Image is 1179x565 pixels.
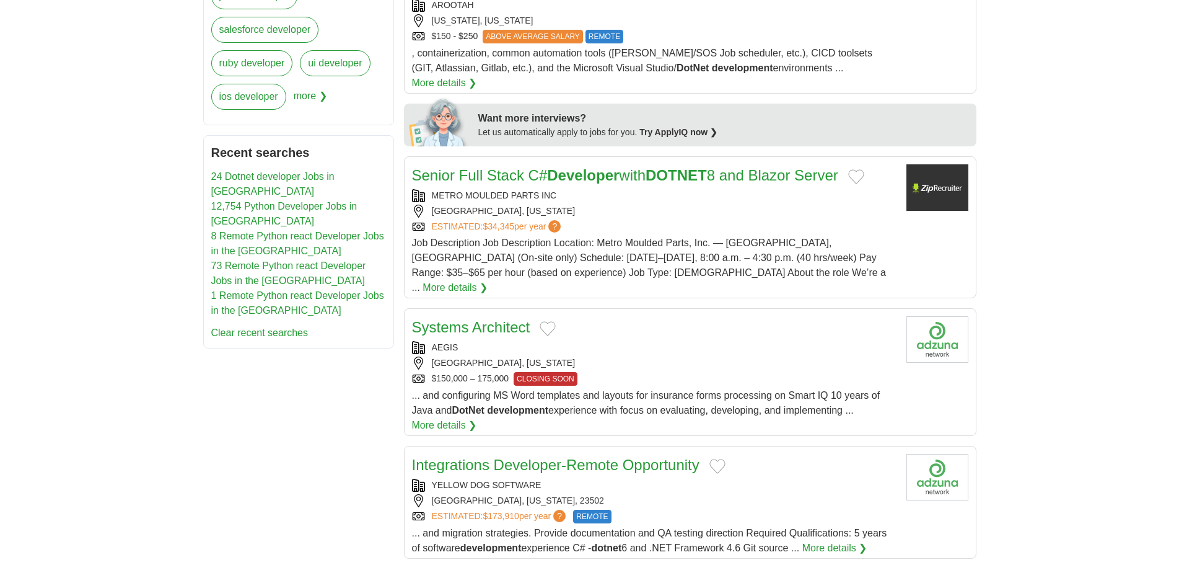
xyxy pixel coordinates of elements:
[211,231,384,256] a: 8 Remote Python react Developer Jobs in the [GEOGRAPHIC_DATA]
[709,459,725,474] button: Add to favorite jobs
[412,341,896,354] div: AEGIS
[412,528,887,553] span: ... and migration strategies. Provide documentation and QA testing direction Required Qualificati...
[211,171,335,197] a: 24 Dotnet developer Jobs in [GEOGRAPHIC_DATA]
[300,50,370,76] a: ui developer
[585,30,623,43] span: REMOTE
[211,84,286,110] a: ios developer
[412,372,896,386] div: $150,000 – 175,000
[553,510,566,522] span: ?
[460,543,522,553] strong: development
[591,543,621,553] strong: dotnet
[514,372,577,386] span: CLOSING SOON
[412,319,530,336] a: Systems Architect
[412,357,896,370] div: [GEOGRAPHIC_DATA], [US_STATE]
[712,63,773,73] strong: development
[547,167,619,184] strong: Developer
[211,17,319,43] a: salesforce developer
[487,405,548,416] strong: development
[906,454,968,500] img: Company logo
[412,167,838,184] a: Senior Full Stack C#DeveloperwithDOTNET8 and Blazor Server
[677,63,709,73] strong: DotNet
[412,238,886,293] span: Job Description Job Description Location: Metro Moulded Parts, Inc. — [GEOGRAPHIC_DATA], [GEOGRAP...
[294,84,327,117] span: more ❯
[483,221,514,231] span: $34,345
[483,30,583,43] span: ABOVE AVERAGE SALARY
[548,220,561,233] span: ?
[478,111,969,126] div: Want more interviews?
[452,405,484,416] strong: DotNet
[432,510,569,523] a: ESTIMATED:$173,910per year?
[412,390,880,416] span: ... and configuring MS Word templates and layouts for insurance forms processing on Smart IQ 10 y...
[573,510,611,523] span: REMOTE
[412,30,896,43] div: $150 - $250
[412,494,896,507] div: [GEOGRAPHIC_DATA], [US_STATE], 23502
[412,418,477,433] a: More details ❯
[211,50,293,76] a: ruby developer
[211,201,357,226] a: 12,754 Python Developer Jobs in [GEOGRAPHIC_DATA]
[211,290,384,316] a: 1 Remote Python react Developer Jobs in the [GEOGRAPHIC_DATA]
[211,327,309,338] a: Clear recent searches
[412,205,896,218] div: [GEOGRAPHIC_DATA], [US_STATE]
[432,220,564,233] a: ESTIMATED:$34,345per year?
[211,260,366,286] a: 73 Remote Python react Developer Jobs in the [GEOGRAPHIC_DATA]
[409,97,469,146] img: apply-iq-scientist.png
[412,76,477,91] a: More details ❯
[848,169,864,184] button: Add to favorite jobs
[646,167,707,184] strong: DOTNET
[412,14,896,27] div: [US_STATE], [US_STATE]
[211,143,386,162] h2: Recent searches
[540,321,556,336] button: Add to favorite jobs
[906,164,968,211] img: Company logo
[483,511,519,521] span: $173,910
[412,456,699,473] a: Integrations Developer-Remote Opportunity
[412,479,896,492] div: YELLOW DOG SOFTWARE
[639,127,717,137] a: Try ApplyIQ now ❯
[412,189,896,202] div: METRO MOULDED PARTS INC
[478,126,969,139] div: Let us automatically apply to jobs for you.
[423,280,488,295] a: More details ❯
[906,316,968,363] img: Aegis Media logo
[802,541,867,556] a: More details ❯
[412,48,872,73] span: , containerization, common automation tools ([PERSON_NAME]/SOS Job scheduler, etc.), CICD toolset...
